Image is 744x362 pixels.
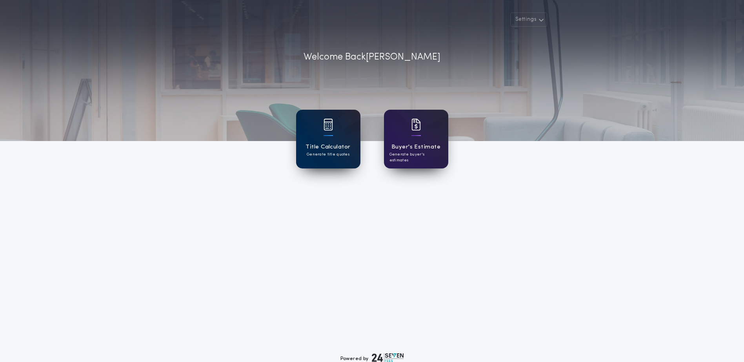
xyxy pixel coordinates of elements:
[324,119,333,130] img: card icon
[306,143,350,152] h1: Title Calculator
[510,13,547,27] button: Settings
[411,119,421,130] img: card icon
[384,110,448,168] a: card iconBuyer's EstimateGenerate buyer's estimates
[307,152,349,157] p: Generate title quotes
[296,110,360,168] a: card iconTitle CalculatorGenerate title quotes
[304,50,440,64] p: Welcome Back [PERSON_NAME]
[389,152,443,163] p: Generate buyer's estimates
[391,143,440,152] h1: Buyer's Estimate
